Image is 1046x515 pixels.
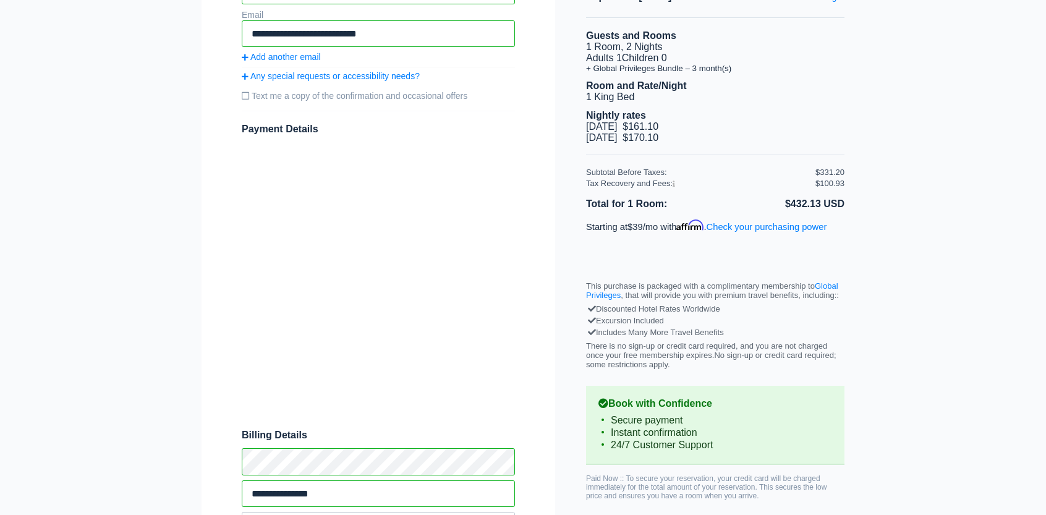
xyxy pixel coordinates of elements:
label: Email [242,10,263,20]
div: Tax Recovery and Fees: [586,179,815,188]
li: $432.13 USD [715,196,844,212]
li: Secure payment [598,414,832,427]
a: Add another email [242,52,515,62]
span: No sign-up or credit card required; some restrictions apply. [586,351,836,369]
div: Includes Many More Travel Benefits [589,326,841,338]
li: Instant confirmation [598,427,832,439]
iframe: Secure payment input frame [239,140,517,416]
a: Check your purchasing power - Learn more about Affirm Financing (opens in modal) [707,222,827,232]
div: $100.93 [815,179,844,188]
p: There is no sign-up or credit card required, and you are not charged once your free membership ex... [586,341,844,369]
p: This purchase is packaged with a complimentary membership to , that will provide you with premium... [586,281,844,300]
span: [DATE] $170.10 [586,132,658,143]
li: 1 King Bed [586,92,844,103]
b: Room and Rate/Night [586,80,687,91]
b: Book with Confidence [598,398,832,409]
li: Adults 1 [586,53,844,64]
span: Paid Now :: To secure your reservation, your credit card will be charged immediately for the tota... [586,474,827,500]
div: Excursion Included [589,315,841,326]
a: Global Privileges [586,281,838,300]
span: [DATE] $161.10 [586,121,658,132]
span: $39 [627,222,643,232]
li: + Global Privileges Bundle – 3 month(s) [586,64,844,73]
div: Subtotal Before Taxes: [586,168,815,177]
b: Guests and Rooms [586,30,676,41]
li: Total for 1 Room: [586,196,715,212]
b: Nightly rates [586,110,646,121]
span: Payment Details [242,124,318,134]
span: Billing Details [242,430,515,441]
span: Children 0 [622,53,667,63]
iframe: PayPal Message 1 [586,243,844,255]
div: $331.20 [815,168,844,177]
label: Text me a copy of the confirmation and occasional offers [242,86,515,106]
div: Discounted Hotel Rates Worldwide [589,303,841,315]
span: Affirm [676,219,704,231]
li: 24/7 Customer Support [598,439,832,451]
a: Any special requests or accessibility needs? [242,71,515,81]
p: Starting at /mo with . [586,219,844,232]
li: 1 Room, 2 Nights [586,41,844,53]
